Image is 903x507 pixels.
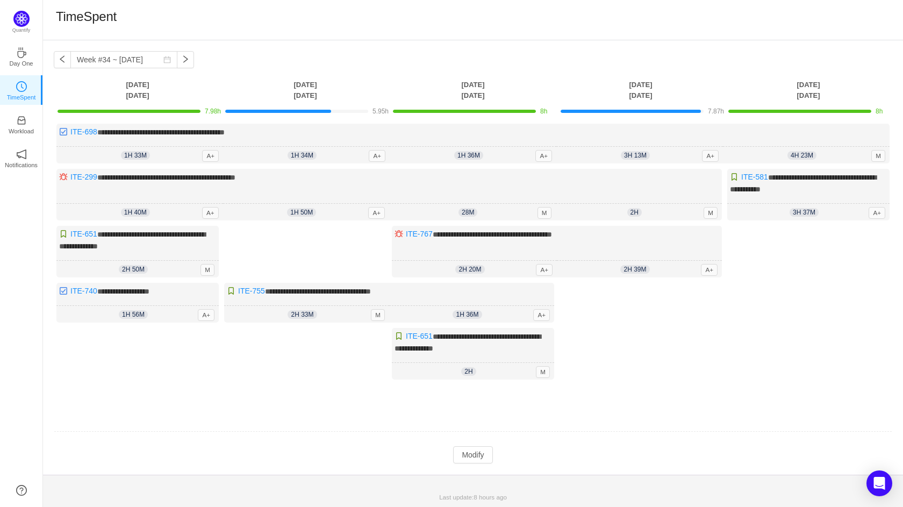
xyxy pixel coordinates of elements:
img: 10315 [730,173,739,181]
i: icon: clock-circle [16,81,27,92]
div: Open Intercom Messenger [866,470,892,496]
a: ITE-299 [70,173,97,181]
span: M [537,207,551,219]
span: 5.95h [372,108,389,115]
a: ITE-767 [406,230,433,238]
span: 8h [540,108,547,115]
span: Last update: [439,494,507,501]
p: Notifications [5,160,38,170]
img: 10315 [227,287,235,295]
p: TimeSpent [7,92,36,102]
img: 10303 [395,230,403,238]
span: 2h 50m [119,265,148,274]
span: A+ [701,264,718,276]
span: 1h 36m [453,310,482,319]
input: Select a week [70,51,177,68]
span: A+ [535,150,552,162]
span: 2h [461,367,476,376]
img: 10318 [59,127,68,136]
a: icon: question-circle [16,485,27,496]
img: Quantify [13,11,30,27]
span: 3h 37m [790,208,819,217]
span: A+ [533,309,550,321]
a: ITE-698 [70,127,97,136]
i: icon: calendar [163,56,171,63]
span: M [871,150,885,162]
img: 10315 [395,332,403,340]
img: 10303 [59,173,68,181]
span: A+ [198,309,214,321]
a: ITE-740 [70,287,97,295]
span: 1h 50m [287,208,316,217]
span: 1h 36m [454,151,483,160]
span: 2h 20m [455,265,484,274]
span: A+ [202,150,219,162]
a: ITE-651 [406,332,433,340]
span: M [536,366,550,378]
span: A+ [702,150,719,162]
th: [DATE] [DATE] [557,79,725,101]
span: 1h 34m [288,151,317,160]
span: 7.87h [708,108,724,115]
span: 1h 40m [121,208,150,217]
span: 8 hours ago [474,494,507,501]
span: 2h [627,208,642,217]
i: icon: inbox [16,115,27,126]
i: icon: coffee [16,47,27,58]
a: icon: notificationNotifications [16,152,27,163]
img: 10315 [59,230,68,238]
span: M [704,207,718,219]
span: M [371,309,385,321]
a: icon: coffeeDay One [16,51,27,61]
span: A+ [202,207,219,219]
span: M [200,264,214,276]
th: [DATE] [DATE] [54,79,221,101]
button: icon: right [177,51,194,68]
th: [DATE] [DATE] [389,79,557,101]
span: 28m [458,208,477,217]
a: ITE-651 [70,230,97,238]
a: icon: inboxWorkload [16,118,27,129]
p: Workload [9,126,34,136]
img: 10318 [59,287,68,295]
span: A+ [369,150,385,162]
p: Quantify [12,27,31,34]
a: icon: clock-circleTimeSpent [16,84,27,95]
i: icon: notification [16,149,27,160]
span: 8h [876,108,883,115]
span: 3h 13m [621,151,650,160]
span: 2h 33m [288,310,317,319]
span: 2h 39m [620,265,649,274]
th: [DATE] [DATE] [725,79,892,101]
span: A+ [869,207,885,219]
button: icon: left [54,51,71,68]
span: 1h 33m [121,151,150,160]
button: Modify [453,446,492,463]
a: ITE-755 [238,287,265,295]
span: 4h 23m [787,151,816,160]
th: [DATE] [DATE] [221,79,389,101]
p: Day One [9,59,33,68]
span: A+ [368,207,385,219]
span: 7.98h [205,108,221,115]
span: A+ [536,264,553,276]
a: ITE-581 [741,173,768,181]
span: 1h 56m [119,310,148,319]
h1: TimeSpent [56,9,117,25]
